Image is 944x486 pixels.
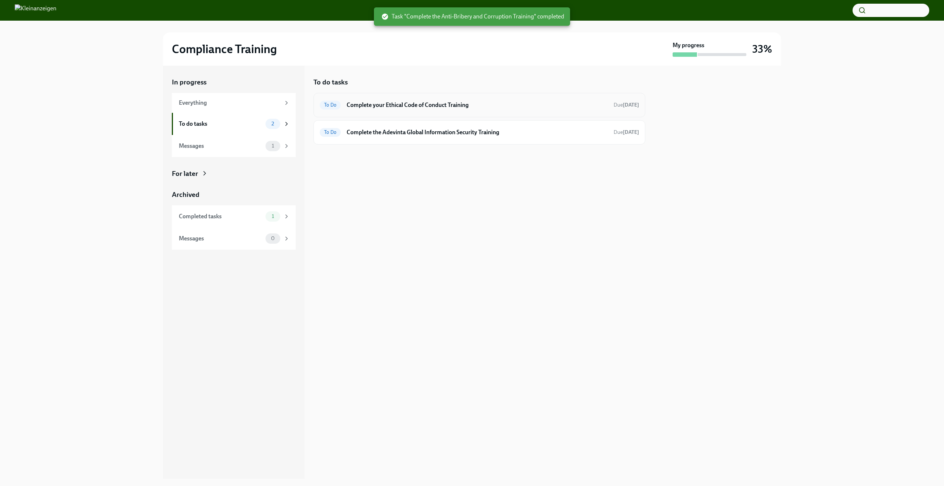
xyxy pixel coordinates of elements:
div: Everything [179,99,280,107]
span: To Do [320,102,341,108]
a: In progress [172,77,296,87]
h5: To do tasks [313,77,348,87]
div: To do tasks [179,120,263,128]
h6: Complete the Adevinta Global Information Security Training [347,128,608,136]
div: Messages [179,142,263,150]
a: For later [172,169,296,178]
h3: 33% [752,42,772,56]
div: For later [172,169,198,178]
span: 1 [267,143,278,149]
span: Task "Complete the Anti-Bribery and Corruption Training" completed [381,13,564,21]
span: Due [614,102,639,108]
a: To do tasks2 [172,113,296,135]
a: Archived [172,190,296,199]
a: Messages0 [172,228,296,250]
span: Due [614,129,639,135]
a: Messages1 [172,135,296,157]
strong: [DATE] [623,129,639,135]
div: Messages [179,235,263,243]
span: 0 [267,236,279,241]
span: 2 [267,121,278,126]
span: To Do [320,129,341,135]
span: August 31st, 2025 09:00 [614,101,639,108]
div: Completed tasks [179,212,263,221]
a: Completed tasks1 [172,205,296,228]
a: To DoComplete your Ethical Code of Conduct TrainingDue[DATE] [320,99,639,111]
a: To DoComplete the Adevinta Global Information Security TrainingDue[DATE] [320,126,639,138]
strong: My progress [673,41,704,49]
img: Kleinanzeigen [15,4,56,16]
a: Everything [172,93,296,113]
h2: Compliance Training [172,42,277,56]
strong: [DATE] [623,102,639,108]
span: August 31st, 2025 09:00 [614,129,639,136]
span: 1 [267,214,278,219]
h6: Complete your Ethical Code of Conduct Training [347,101,608,109]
